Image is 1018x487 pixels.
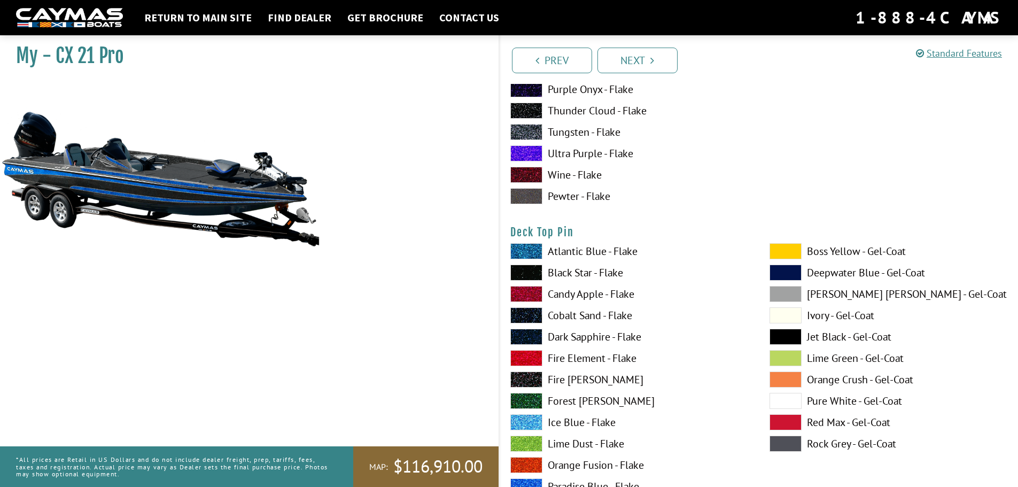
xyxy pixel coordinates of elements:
label: Jet Black - Gel-Coat [770,329,1007,345]
label: Tungsten - Flake [510,124,748,140]
label: Lime Green - Gel-Coat [770,350,1007,366]
a: MAP:$116,910.00 [353,446,499,487]
label: Candy Apple - Flake [510,286,748,302]
a: Next [597,48,678,73]
label: Orange Crush - Gel-Coat [770,372,1007,388]
label: Wine - Flake [510,167,748,183]
label: Ice Blue - Flake [510,414,748,430]
span: $116,910.00 [393,455,483,478]
a: Contact Us [434,11,504,25]
div: 1-888-4CAYMAS [856,6,1002,29]
h1: My - CX 21 Pro [16,44,472,68]
label: Fire [PERSON_NAME] [510,372,748,388]
img: white-logo-c9c8dbefe5ff5ceceb0f0178aa75bf4bb51f6bca0971e226c86eb53dfe498488.png [16,8,123,28]
h4: Deck Top Pin [510,226,1008,239]
label: Pewter - Flake [510,188,748,204]
a: Get Brochure [342,11,429,25]
label: [PERSON_NAME] [PERSON_NAME] - Gel-Coat [770,286,1007,302]
label: Thunder Cloud - Flake [510,103,748,119]
p: *All prices are Retail in US Dollars and do not include dealer freight, prep, tariffs, fees, taxe... [16,451,329,483]
label: Red Max - Gel-Coat [770,414,1007,430]
label: Atlantic Blue - Flake [510,243,748,259]
label: Forest [PERSON_NAME] [510,393,748,409]
label: Purple Onyx - Flake [510,81,748,97]
label: Dark Sapphire - Flake [510,329,748,345]
label: Deepwater Blue - Gel-Coat [770,265,1007,281]
a: Return to main site [139,11,257,25]
label: Black Star - Flake [510,265,748,281]
label: Orange Fusion - Flake [510,457,748,473]
label: Ivory - Gel-Coat [770,307,1007,323]
label: Boss Yellow - Gel-Coat [770,243,1007,259]
label: Lime Dust - Flake [510,436,748,452]
label: Fire Element - Flake [510,350,748,366]
a: Prev [512,48,592,73]
label: Cobalt Sand - Flake [510,307,748,323]
a: Find Dealer [262,11,337,25]
a: Standard Features [916,47,1002,59]
label: Rock Grey - Gel-Coat [770,436,1007,452]
span: MAP: [369,461,388,473]
label: Ultra Purple - Flake [510,145,748,161]
label: Pure White - Gel-Coat [770,393,1007,409]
